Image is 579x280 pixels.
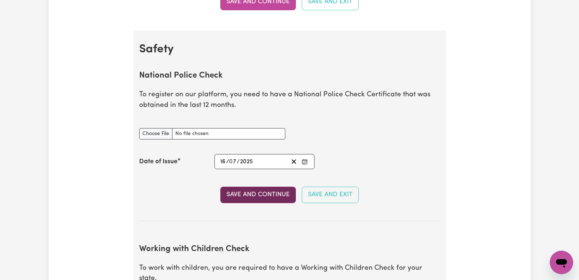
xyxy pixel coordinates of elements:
h2: Safety [139,42,440,56]
button: Save and Continue [220,187,296,203]
h2: Working with Children Check [139,244,440,254]
input: ---- [240,157,254,167]
span: / [237,158,240,165]
input: -- [229,157,237,167]
button: Clear date [288,157,300,167]
h2: National Police Check [139,71,440,81]
iframe: Button to launch messaging window [550,251,573,274]
span: 0 [229,159,233,165]
button: Save and Exit [302,187,359,203]
label: Date of Issue [139,157,178,167]
input: -- [220,157,226,167]
button: Enter the Date of Issue of your National Police Check [300,157,310,167]
p: To register on our platform, you need to have a National Police Check Certificate that was obtain... [139,90,440,111]
span: / [226,158,229,165]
